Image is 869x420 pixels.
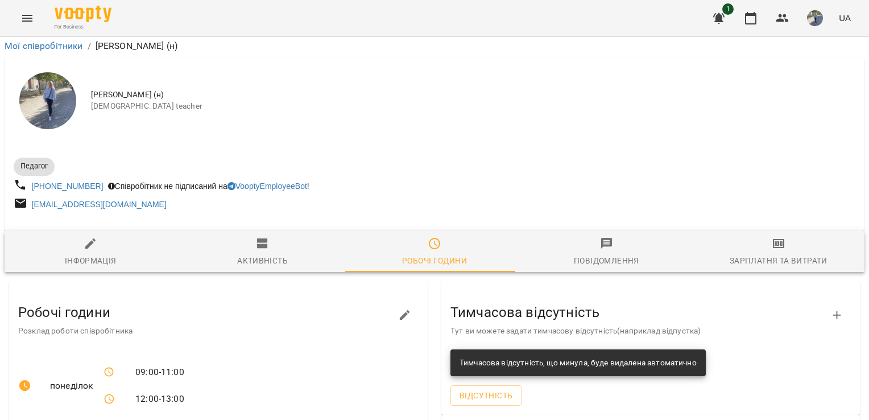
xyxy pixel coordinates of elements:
span: Відсутність [460,389,512,402]
a: [PHONE_NUMBER] [32,182,104,191]
button: Menu [14,5,41,32]
button: Відсутність [450,385,522,406]
span: 09:00 - 11:00 [135,365,184,379]
span: UA [839,12,851,24]
h3: Тимчасова відсутність [450,305,833,320]
img: 9057b12b0e3b5674d2908fc1e5c3d556.jpg [807,10,823,26]
p: Розклад роботи співробітника [18,326,400,337]
div: Зарплатня та Витрати [730,254,827,267]
button: UA [834,7,855,28]
div: Інформація [65,254,117,267]
div: Робочі години [402,254,467,267]
span: [PERSON_NAME] (н) [91,89,855,101]
span: 12:00 - 13:00 [135,392,184,406]
h3: Робочі години [18,305,400,320]
nav: breadcrumb [5,39,864,53]
a: [EMAIL_ADDRESS][DOMAIN_NAME] [32,200,167,209]
a: Мої співробітники [5,40,83,51]
li: / [88,39,91,53]
p: Тут ви можете задати тимчасову відсутність(наприклад відпустка) [450,326,833,337]
div: Тимчасова відсутність, що минула, буде видалена автоматично [460,353,697,373]
div: Повідомлення [574,254,639,267]
a: VooptyEmployeeBot [227,182,307,191]
span: 1 [722,3,734,15]
img: Мірошніченко Вікторія Сергіївна (н) [19,72,76,129]
p: [PERSON_NAME] (н) [96,39,178,53]
div: Активність [237,254,288,267]
span: For Business [55,23,111,31]
div: Співробітник не підписаний на ! [106,178,312,194]
span: [DEMOGRAPHIC_DATA] teacher [91,101,855,112]
span: Педагог [14,161,55,171]
img: Voopty Logo [55,6,111,22]
span: понеділок [50,379,85,393]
